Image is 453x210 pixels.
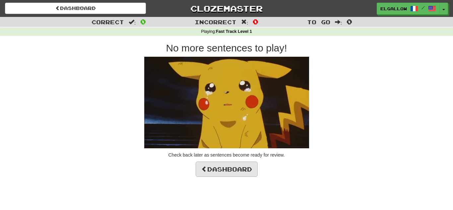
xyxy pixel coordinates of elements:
[92,19,124,25] span: Correct
[421,5,425,10] span: /
[5,3,146,14] a: Dashboard
[156,3,297,14] a: Clozemaster
[195,19,236,25] span: Incorrect
[196,162,258,177] a: Dashboard
[129,19,136,25] span: :
[37,152,416,158] p: Check back later as sentences become ready for review.
[335,19,342,25] span: :
[253,18,258,26] span: 0
[307,19,330,25] span: To go
[140,18,146,26] span: 0
[347,18,352,26] span: 0
[216,29,252,34] strong: Fast Track Level 1
[37,42,416,53] h2: No more sentences to play!
[144,57,309,148] img: sad-pikachu.gif
[380,6,407,12] span: elgallow
[377,3,440,15] a: elgallow /
[241,19,248,25] span: :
